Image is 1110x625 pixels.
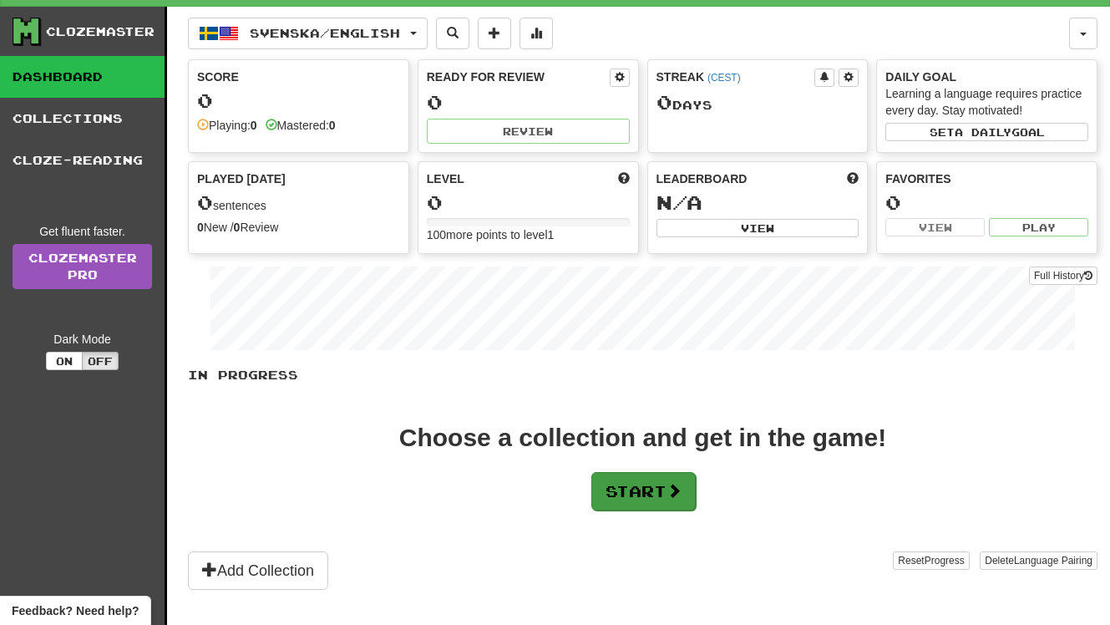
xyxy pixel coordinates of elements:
[197,90,400,111] div: 0
[188,18,428,49] button: Svenska/English
[656,90,672,114] span: 0
[197,221,204,234] strong: 0
[82,352,119,370] button: Off
[885,69,1088,85] div: Daily Goal
[13,331,152,348] div: Dark Mode
[13,223,152,240] div: Get fluent faster.
[197,69,400,85] div: Score
[13,244,152,289] a: ClozemasterPro
[893,551,969,570] button: ResetProgress
[427,226,630,243] div: 100 more points to level 1
[251,119,257,132] strong: 0
[427,192,630,213] div: 0
[427,69,610,85] div: Ready for Review
[656,92,859,114] div: Day s
[955,126,1011,138] span: a daily
[427,92,630,113] div: 0
[234,221,241,234] strong: 0
[197,192,400,214] div: sentences
[925,555,965,567] span: Progress
[656,69,815,85] div: Streak
[329,119,336,132] strong: 0
[427,119,630,144] button: Review
[656,191,702,214] span: N/A
[188,551,328,590] button: Add Collection
[250,26,400,40] span: Svenska / English
[46,352,83,370] button: On
[12,602,139,619] span: Open feedback widget
[885,85,1088,119] div: Learning a language requires practice every day. Stay motivated!
[197,191,213,214] span: 0
[989,218,1088,236] button: Play
[197,219,400,236] div: New / Review
[188,367,1097,384] p: In Progress
[885,192,1088,213] div: 0
[885,170,1088,187] div: Favorites
[427,170,464,187] span: Level
[847,170,859,187] span: This week in points, UTC
[520,18,553,49] button: More stats
[707,72,741,84] a: (CEST)
[656,170,748,187] span: Leaderboard
[436,18,469,49] button: Search sentences
[478,18,511,49] button: Add sentence to collection
[197,117,257,134] div: Playing:
[266,117,336,134] div: Mastered:
[399,425,886,450] div: Choose a collection and get in the game!
[1014,555,1092,567] span: Language Pairing
[1029,267,1097,285] button: Full History
[656,219,859,237] button: View
[980,551,1097,570] button: DeleteLanguage Pairing
[197,170,286,187] span: Played [DATE]
[885,123,1088,141] button: Seta dailygoal
[46,23,155,40] div: Clozemaster
[591,472,696,511] button: Start
[885,218,985,236] button: View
